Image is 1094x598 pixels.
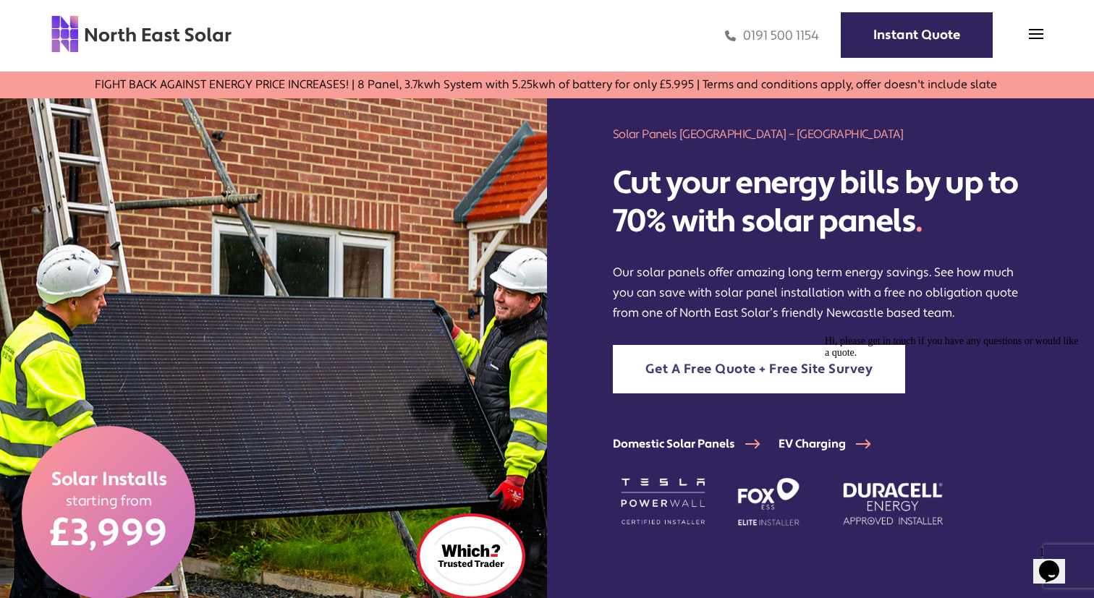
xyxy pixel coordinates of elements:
[51,14,232,54] img: north east solar logo
[613,262,1029,323] p: Our solar panels offer amazing long term energy savings. See how much you can save with solar pan...
[819,330,1080,533] iframe: chat widget
[915,201,923,242] span: .
[1033,540,1080,584] iframe: chat widget
[50,510,168,558] span: £3,999
[613,437,779,451] a: Domestic Solar Panels
[725,27,736,44] img: phone icon
[51,467,166,492] span: Solar Installs
[6,6,259,28] span: Hi, please get in touch if you have any questions or would like a quote.
[613,164,1029,241] h2: Cut your energy bills by up to 70% with solar panels
[1029,27,1043,41] img: menu icon
[779,437,889,451] a: EV Charging
[613,126,1029,142] h1: Solar Panels [GEOGRAPHIC_DATA] – [GEOGRAPHIC_DATA]
[6,6,266,29] div: Hi, please get in touch if you have any questions or would like a quote.
[65,492,152,510] span: starting from
[841,12,993,58] a: Instant Quote
[725,27,819,44] a: 0191 500 1154
[613,345,906,393] a: Get A Free Quote + Free Site Survey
